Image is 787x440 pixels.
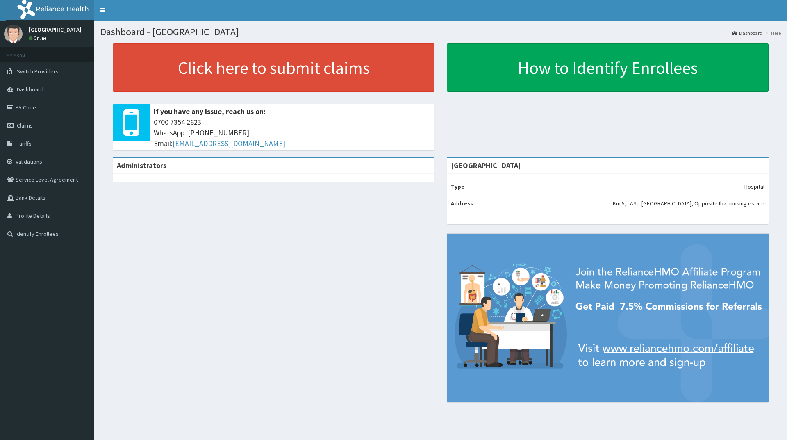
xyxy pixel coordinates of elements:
[113,43,434,92] a: Click here to submit claims
[17,86,43,93] span: Dashboard
[451,200,473,207] b: Address
[17,68,59,75] span: Switch Providers
[117,161,166,170] b: Administrators
[154,117,430,148] span: 0700 7354 2623 WhatsApp: [PHONE_NUMBER] Email:
[613,199,764,207] p: Km 5, LASU-[GEOGRAPHIC_DATA], Opposite Iba housing estate
[447,234,769,402] img: provider-team-banner.png
[744,182,764,191] p: Hospital
[173,139,285,148] a: [EMAIL_ADDRESS][DOMAIN_NAME]
[447,43,769,92] a: How to Identify Enrollees
[17,140,32,147] span: Tariffs
[451,161,521,170] strong: [GEOGRAPHIC_DATA]
[4,25,23,43] img: User Image
[17,122,33,129] span: Claims
[154,107,266,116] b: If you have any issue, reach us on:
[763,30,781,36] li: Here
[451,183,464,190] b: Type
[100,27,781,37] h1: Dashboard - [GEOGRAPHIC_DATA]
[29,35,48,41] a: Online
[732,30,762,36] a: Dashboard
[29,27,82,32] p: [GEOGRAPHIC_DATA]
